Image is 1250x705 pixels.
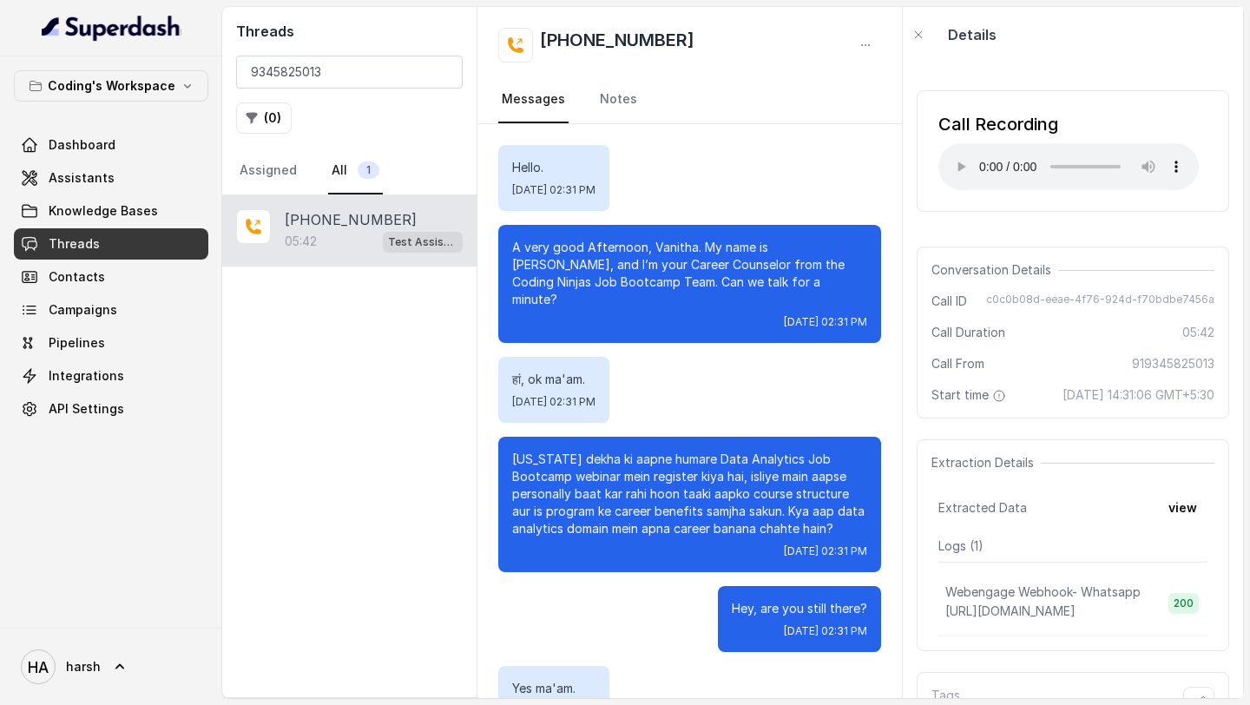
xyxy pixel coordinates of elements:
[42,14,181,42] img: light.svg
[1158,492,1207,524] button: view
[48,76,175,96] p: Coding's Workspace
[931,324,1005,341] span: Call Duration
[986,293,1214,310] span: c0c0b08d-eeae-4f76-924d-f70bdbe7456a
[596,76,641,123] a: Notes
[938,499,1027,517] span: Extracted Data
[784,624,867,638] span: [DATE] 02:31 PM
[14,162,208,194] a: Assistants
[784,315,867,329] span: [DATE] 02:31 PM
[1132,355,1214,372] span: 919345825013
[931,355,984,372] span: Call From
[236,148,300,194] a: Assigned
[14,642,208,691] a: harsh
[498,76,881,123] nav: Tabs
[945,583,1141,601] p: Webengage Webhook- Whatsapp
[285,233,317,250] p: 05:42
[945,603,1076,618] span: [URL][DOMAIN_NAME]
[14,70,208,102] button: Coding's Workspace
[732,600,867,617] p: Hey, are you still there?
[512,183,595,197] span: [DATE] 02:31 PM
[14,129,208,161] a: Dashboard
[236,148,463,194] nav: Tabs
[512,239,867,308] p: A very good Afternoon, Vanitha. My name is [PERSON_NAME], and I’m your Career Counselor from the ...
[512,451,867,537] p: [US_STATE] dekha ki aapne humare Data Analytics Job Bootcamp webinar mein register kiya hai, isli...
[938,143,1199,190] audio: Your browser does not support the audio element.
[498,76,569,123] a: Messages
[14,327,208,359] a: Pipelines
[938,112,1199,136] div: Call Recording
[358,161,379,179] span: 1
[931,293,967,310] span: Call ID
[1182,324,1214,341] span: 05:42
[1168,593,1199,614] span: 200
[236,21,463,42] h2: Threads
[14,195,208,227] a: Knowledge Bases
[512,159,595,176] p: Hello.
[14,393,208,425] a: API Settings
[931,261,1058,279] span: Conversation Details
[236,56,463,89] input: Search by Call ID or Phone Number
[328,148,383,194] a: All1
[236,102,292,134] button: (0)
[931,454,1041,471] span: Extraction Details
[285,209,417,230] p: [PHONE_NUMBER]
[14,360,208,392] a: Integrations
[938,537,1207,555] p: Logs ( 1 )
[512,680,595,697] p: Yes ma'am.
[540,28,694,63] h2: [PHONE_NUMBER]
[14,228,208,260] a: Threads
[1062,386,1214,404] span: [DATE] 14:31:06 GMT+5:30
[931,386,1010,404] span: Start time
[784,544,867,558] span: [DATE] 02:31 PM
[388,234,457,251] p: Test Assistant- 2
[14,261,208,293] a: Contacts
[512,395,595,409] span: [DATE] 02:31 PM
[512,371,595,388] p: हां, ok ma'am.
[14,294,208,326] a: Campaigns
[948,24,997,45] p: Details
